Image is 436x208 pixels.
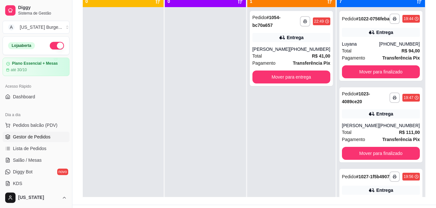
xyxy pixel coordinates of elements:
[399,130,420,135] strong: R$ 111,00
[287,34,303,41] div: Entrega
[3,3,69,18] a: DiggySistema de Gestão
[342,122,379,129] div: [PERSON_NAME]
[13,93,35,100] span: Dashboard
[3,167,69,177] a: Diggy Botnovo
[50,42,64,49] button: Alterar Status
[12,61,58,66] article: Plano Essencial + Mesas
[252,46,290,52] div: [PERSON_NAME]
[18,195,59,201] span: [US_STATE]
[13,169,33,175] span: Diggy Bot
[20,24,62,30] div: [US_STATE] Burge ...
[401,48,420,53] strong: R$ 94,00
[18,11,67,16] span: Sistema de Gestão
[356,16,389,21] strong: # 1022-0756feba
[404,16,413,21] div: 19:44
[13,145,47,152] span: Lista de Pedidos
[342,65,420,78] button: Mover para finalizado
[13,157,42,163] span: Salão / Mesas
[342,174,356,179] span: Pedido
[342,91,370,104] strong: # 1023-4089ce20
[404,174,413,179] div: 19:56
[379,41,420,47] div: [PHONE_NUMBER]
[342,47,352,54] span: Total
[8,24,15,30] span: A
[3,132,69,142] a: Gestor de Pedidos
[314,19,324,24] div: 22:49
[342,129,352,136] span: Total
[3,178,69,189] a: KDS
[290,46,330,52] div: [PHONE_NUMBER]
[3,190,69,205] button: [US_STATE]
[293,60,330,66] strong: Transferência Pix
[13,134,50,140] span: Gestor de Pedidos
[312,53,330,59] strong: R$ 41,00
[379,122,420,129] div: [PHONE_NUMBER]
[376,29,393,36] div: Entrega
[3,21,69,34] button: Select a team
[3,110,69,120] div: Dia a dia
[252,15,281,28] strong: # 1054-bc70a657
[252,60,276,67] span: Pagamento
[356,174,389,179] strong: # 1027-1f5b4907
[3,143,69,154] a: Lista de Pedidos
[342,91,356,96] span: Pedido
[404,95,413,100] div: 19:47
[376,111,393,117] div: Entrega
[342,16,356,21] span: Pedido
[3,120,69,130] button: Pedidos balcão (PDV)
[382,55,420,60] strong: Transferência Pix
[342,136,365,143] span: Pagamento
[3,155,69,165] a: Salão / Mesas
[252,15,267,20] span: Pedido
[3,92,69,102] a: Dashboard
[3,58,69,76] a: Plano Essencial + Mesasaté 30/10
[382,137,420,142] strong: Transferência Pix
[13,180,22,187] span: KDS
[3,81,69,92] div: Acesso Rápido
[11,67,27,72] article: até 30/10
[342,147,420,160] button: Mover para finalizado
[252,71,330,83] button: Mover para entrega
[342,41,379,47] div: Luyana
[252,52,262,60] span: Total
[376,187,393,193] div: Entrega
[13,122,58,128] span: Pedidos balcão (PDV)
[18,5,67,11] span: Diggy
[8,42,35,49] div: Loja aberta
[342,54,365,61] span: Pagamento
